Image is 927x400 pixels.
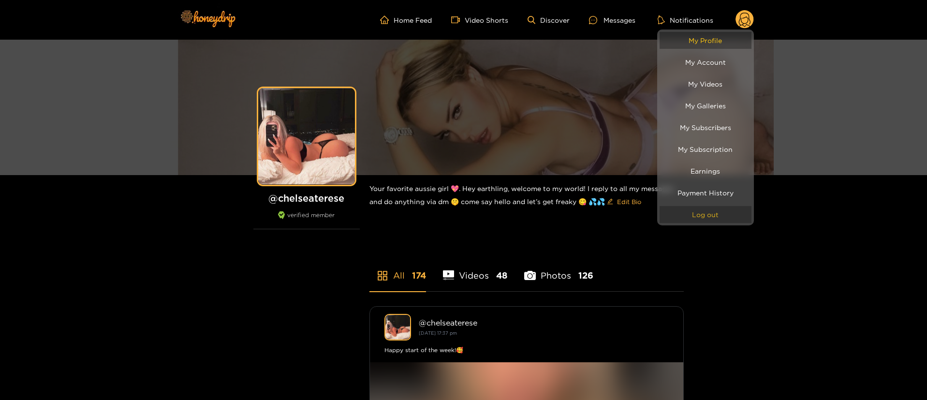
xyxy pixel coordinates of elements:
button: Log out [660,206,751,223]
a: Payment History [660,184,751,201]
a: My Profile [660,32,751,49]
a: My Galleries [660,97,751,114]
a: My Videos [660,75,751,92]
a: My Subscribers [660,119,751,136]
a: My Account [660,54,751,71]
a: Earnings [660,163,751,179]
a: My Subscription [660,141,751,158]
